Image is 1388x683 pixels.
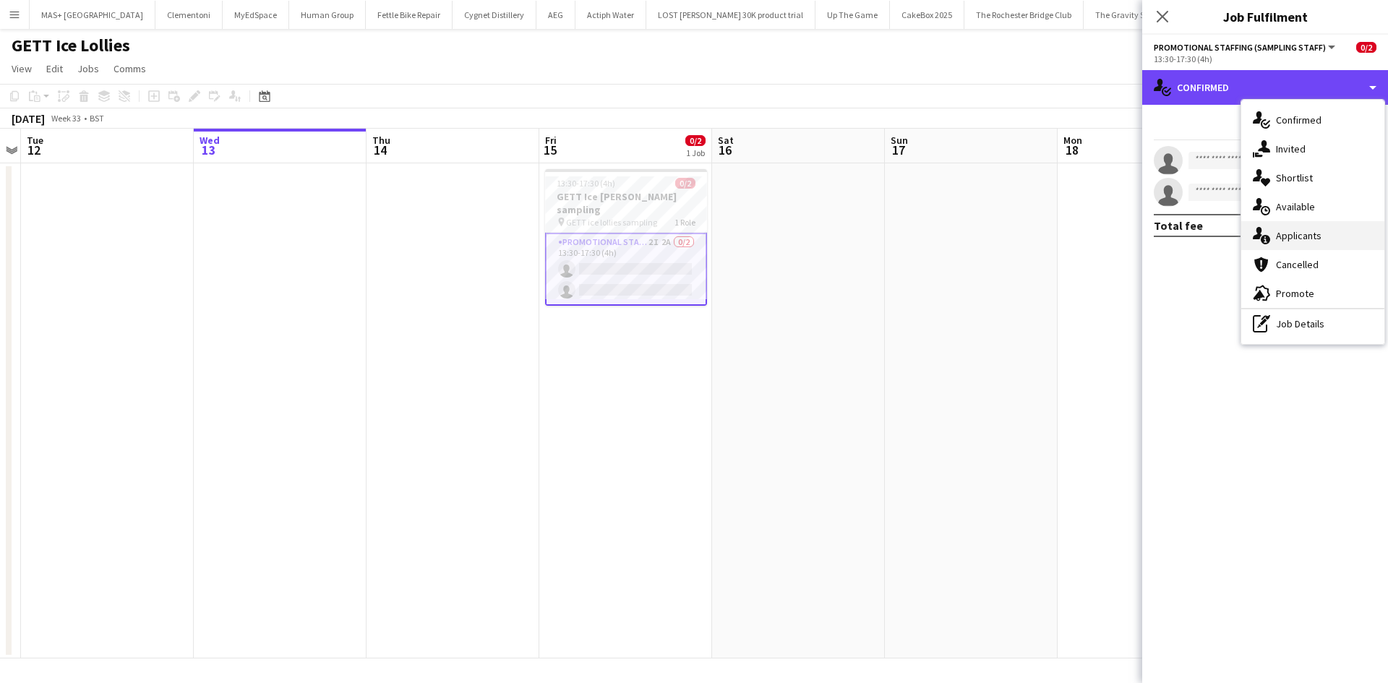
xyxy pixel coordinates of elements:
[718,134,734,147] span: Sat
[46,62,63,75] span: Edit
[1241,279,1384,308] div: Promote
[1241,192,1384,221] div: Available
[12,111,45,126] div: [DATE]
[223,1,289,29] button: MyEdSpace
[675,178,695,189] span: 0/2
[366,1,453,29] button: Fettle Bike Repair
[543,142,557,158] span: 15
[1154,42,1337,53] button: Promotional Staffing (Sampling Staff)
[1241,221,1384,250] div: Applicants
[372,134,390,147] span: Thu
[646,1,815,29] button: LOST [PERSON_NAME] 30K product trial
[6,59,38,78] a: View
[12,35,130,56] h1: GETT Ice Lollies
[545,169,707,306] app-job-card: 13:30-17:30 (4h)0/2GETT Ice [PERSON_NAME] sampling GETT ice lollies sampling1 RolePromotional Sta...
[1241,134,1384,163] div: Invited
[289,1,366,29] button: Human Group
[557,178,615,189] span: 13:30-17:30 (4h)
[77,62,99,75] span: Jobs
[1356,42,1376,53] span: 0/2
[1241,106,1384,134] div: Confirmed
[155,1,223,29] button: Clementoni
[890,1,964,29] button: CakeBox 2025
[1241,309,1384,338] div: Job Details
[1142,7,1388,26] h3: Job Fulfilment
[891,134,908,147] span: Sun
[197,142,220,158] span: 13
[113,62,146,75] span: Comms
[545,134,557,147] span: Fri
[1061,142,1082,158] span: 18
[716,142,734,158] span: 16
[575,1,646,29] button: Actiph Water
[90,113,104,124] div: BST
[25,142,43,158] span: 12
[1142,70,1388,105] div: Confirmed
[1084,1,1173,29] button: The Gravity Show
[1063,134,1082,147] span: Mon
[1241,250,1384,279] div: Cancelled
[674,217,695,228] span: 1 Role
[888,142,908,158] span: 17
[545,233,707,306] app-card-role: Promotional Staffing (Sampling Staff)2I2A0/213:30-17:30 (4h)
[1241,163,1384,192] div: Shortlist
[108,59,152,78] a: Comms
[566,217,657,228] span: GETT ice lollies sampling
[370,142,390,158] span: 14
[40,59,69,78] a: Edit
[200,134,220,147] span: Wed
[48,113,84,124] span: Week 33
[536,1,575,29] button: AEG
[545,190,707,216] h3: GETT Ice [PERSON_NAME] sampling
[27,134,43,147] span: Tue
[964,1,1084,29] button: The Rochester Bridge Club
[1154,53,1376,64] div: 13:30-17:30 (4h)
[30,1,155,29] button: MAS+ [GEOGRAPHIC_DATA]
[685,135,706,146] span: 0/2
[1154,42,1326,53] span: Promotional Staffing (Sampling Staff)
[815,1,890,29] button: Up The Game
[453,1,536,29] button: Cygnet Distillery
[1154,218,1203,233] div: Total fee
[686,147,705,158] div: 1 Job
[72,59,105,78] a: Jobs
[12,62,32,75] span: View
